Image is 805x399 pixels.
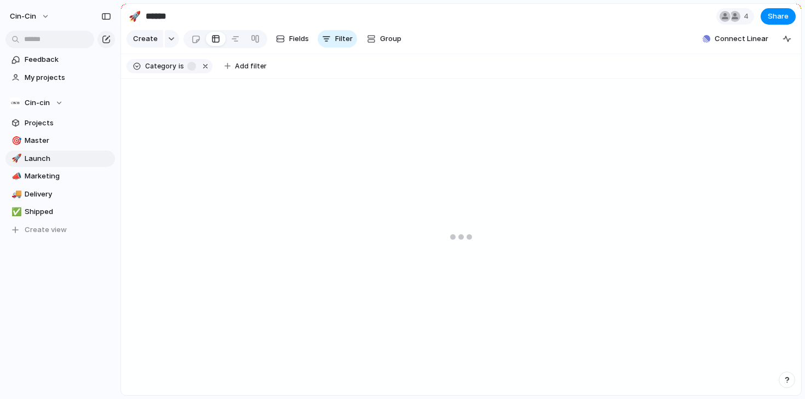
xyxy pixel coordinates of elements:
[145,61,176,71] span: Category
[12,135,19,147] div: 🎯
[5,151,115,167] a: 🚀Launch
[25,72,111,83] span: My projects
[5,70,115,86] a: My projects
[272,30,313,48] button: Fields
[715,33,768,44] span: Connect Linear
[10,11,36,22] span: cin-cin
[698,31,773,47] button: Connect Linear
[25,189,111,200] span: Delivery
[129,9,141,24] div: 🚀
[289,33,309,44] span: Fields
[10,153,21,164] button: 🚀
[318,30,357,48] button: Filter
[25,54,111,65] span: Feedback
[5,51,115,68] a: Feedback
[5,95,115,111] button: Cin-cin
[744,11,752,22] span: 4
[133,33,158,44] span: Create
[25,153,111,164] span: Launch
[12,188,19,200] div: 🚚
[12,206,19,218] div: ✅
[176,60,186,72] button: is
[218,59,273,74] button: Add filter
[235,61,267,71] span: Add filter
[361,30,407,48] button: Group
[25,97,50,108] span: Cin-cin
[12,152,19,165] div: 🚀
[179,61,184,71] span: is
[5,186,115,203] a: 🚚Delivery
[5,204,115,220] a: ✅Shipped
[12,170,19,183] div: 📣
[25,206,111,217] span: Shipped
[25,135,111,146] span: Master
[5,115,115,131] a: Projects
[10,135,21,146] button: 🎯
[380,33,401,44] span: Group
[10,171,21,182] button: 📣
[25,118,111,129] span: Projects
[25,171,111,182] span: Marketing
[5,132,115,149] a: 🎯Master
[335,33,353,44] span: Filter
[5,168,115,184] a: 📣Marketing
[768,11,789,22] span: Share
[5,222,115,238] button: Create view
[5,8,55,25] button: cin-cin
[10,189,21,200] button: 🚚
[761,8,796,25] button: Share
[10,206,21,217] button: ✅
[127,30,163,48] button: Create
[126,8,143,25] button: 🚀
[25,224,67,235] span: Create view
